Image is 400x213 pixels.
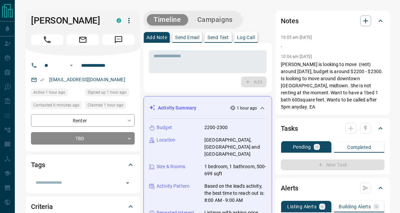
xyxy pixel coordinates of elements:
div: Renter [31,114,135,127]
div: Tags [31,157,135,173]
p: Building Alerts [339,204,371,209]
p: 2200-2300 [204,124,228,131]
div: Alerts [281,180,385,196]
span: Email [67,34,99,45]
p: Completed [347,145,371,150]
h2: Alerts [281,183,298,193]
p: Activity Summary [158,104,196,112]
p: 1 hour ago [237,105,257,111]
div: Mon Aug 18 2025 [31,89,82,98]
button: Open [123,178,132,188]
span: Message [102,34,135,45]
span: Claimed 1 hour ago [88,102,124,109]
p: [GEOGRAPHIC_DATA], [GEOGRAPHIC_DATA] and [GEOGRAPHIC_DATA] [204,136,266,158]
p: [PERSON_NAME] is looking to move (rent) around [DATE], budget is around $2200 - $2300. Is looking... [281,61,385,111]
span: Contacted 6 minutes ago [33,102,79,109]
p: . [281,42,385,49]
p: Send Email [175,35,199,40]
h2: Tasks [281,123,298,134]
div: condos.ca [116,18,121,23]
button: Open [67,61,75,69]
div: Mon Aug 18 2025 [85,89,135,98]
p: Pending [293,145,311,149]
h2: Notes [281,16,298,26]
span: Call [31,34,63,45]
p: Location [157,136,175,144]
p: Based on the lead's activity, the best time to reach out is: 8:00 AM - 9:00 AM [204,183,266,204]
div: Mon Aug 18 2025 [85,101,135,111]
p: Size & Rooms [157,163,186,170]
div: Activity Summary1 hour ago [149,102,266,114]
h2: Criteria [31,201,53,212]
p: Activity Pattern [157,183,190,190]
div: Mon Aug 18 2025 [31,101,82,111]
p: Log Call [237,35,255,40]
h2: Tags [31,159,45,170]
button: Timeline [147,14,188,25]
span: Signed up 1 hour ago [88,89,127,96]
p: Add Note [146,35,167,40]
div: Notes [281,13,385,29]
button: Campaigns [191,14,239,25]
p: 10:05 am [DATE] [281,35,312,40]
h1: [PERSON_NAME] [31,15,106,26]
a: [EMAIL_ADDRESS][DOMAIN_NAME] [49,77,125,82]
p: Budget [157,124,172,131]
p: 10:04 am [DATE] [281,54,312,59]
div: Tasks [281,120,385,136]
svg: Email Verified [40,78,44,82]
p: Send Text [207,35,229,40]
div: TBD [31,132,135,145]
p: Listing Alerts [287,204,316,209]
p: 1 bedroom, 1 bathroom, 500-699 sqft [204,163,266,177]
span: Active 1 hour ago [33,89,65,96]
